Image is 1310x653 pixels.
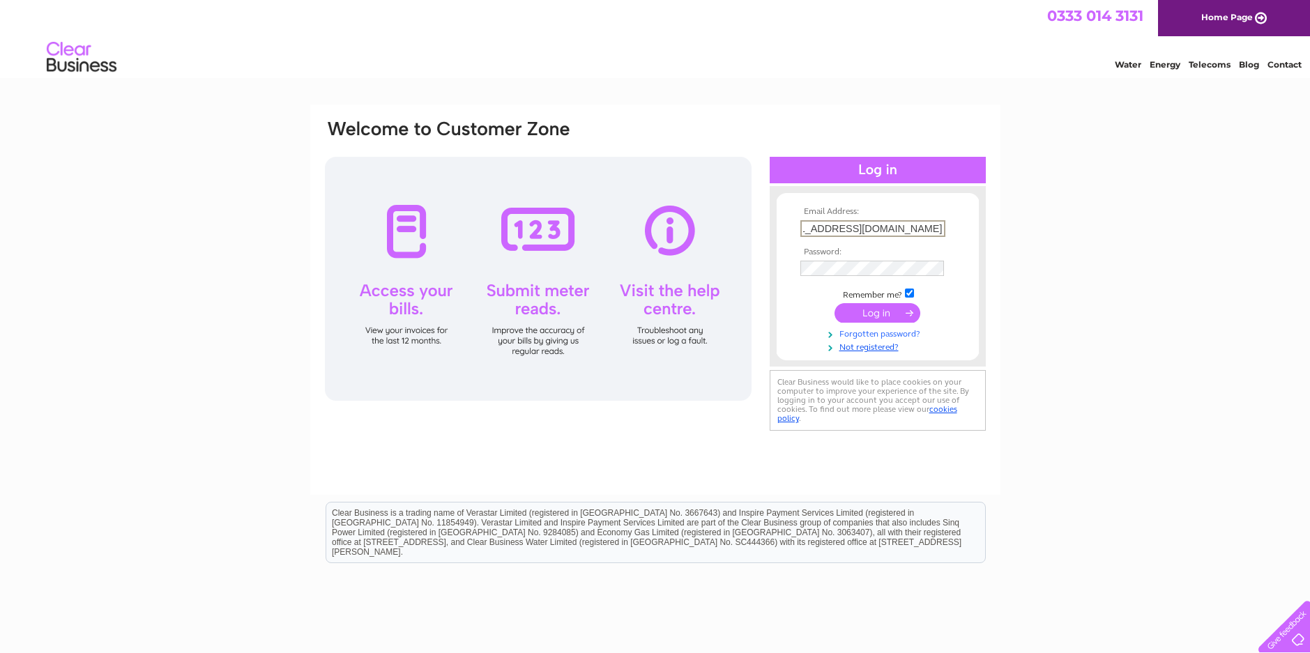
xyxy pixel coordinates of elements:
th: Password: [797,247,959,257]
a: Forgotten password? [800,326,959,339]
a: Not registered? [800,339,959,353]
th: Email Address: [797,207,959,217]
a: 0333 014 3131 [1047,7,1143,24]
div: Clear Business would like to place cookies on your computer to improve your experience of the sit... [770,370,986,431]
a: Blog [1239,59,1259,70]
a: Energy [1150,59,1180,70]
img: logo.png [46,36,117,79]
div: Clear Business is a trading name of Verastar Limited (registered in [GEOGRAPHIC_DATA] No. 3667643... [326,8,985,68]
td: Remember me? [797,286,959,300]
a: Contact [1267,59,1302,70]
a: cookies policy [777,404,957,423]
a: Water [1115,59,1141,70]
input: Submit [835,303,920,323]
a: Telecoms [1189,59,1231,70]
